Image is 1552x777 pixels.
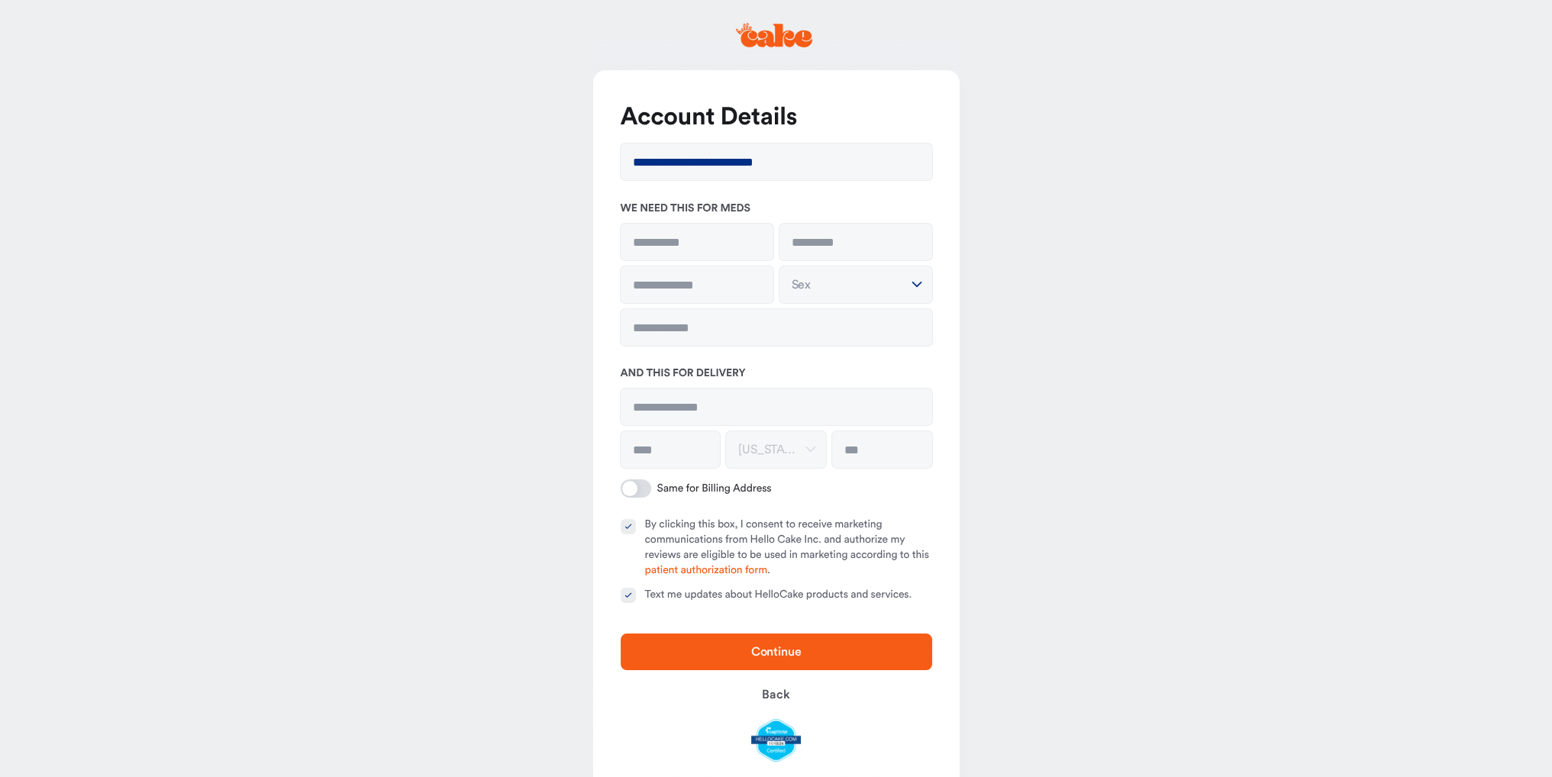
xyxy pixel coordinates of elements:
[621,519,636,534] button: By clicking this box, I consent to receive marketing communications from Hello Cake Inc. and auth...
[751,646,802,658] span: Continue
[645,565,767,575] a: patient authorization form
[621,201,932,216] h2: We need this for meds
[762,688,789,701] span: Back
[621,634,932,670] button: Continue
[621,102,932,133] h1: Account Details
[621,366,932,381] h2: And this for delivery
[621,676,932,713] button: Back
[645,588,912,608] div: Text me updates about HelloCake products and services.
[645,517,932,579] div: By clicking this box, I consent to receive marketing communications from Hello Cake Inc. and auth...
[751,719,801,762] img: legit-script-certified.png
[621,588,636,603] button: Text me updates about HelloCake products and services.
[657,481,772,496] label: Same for Billing Address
